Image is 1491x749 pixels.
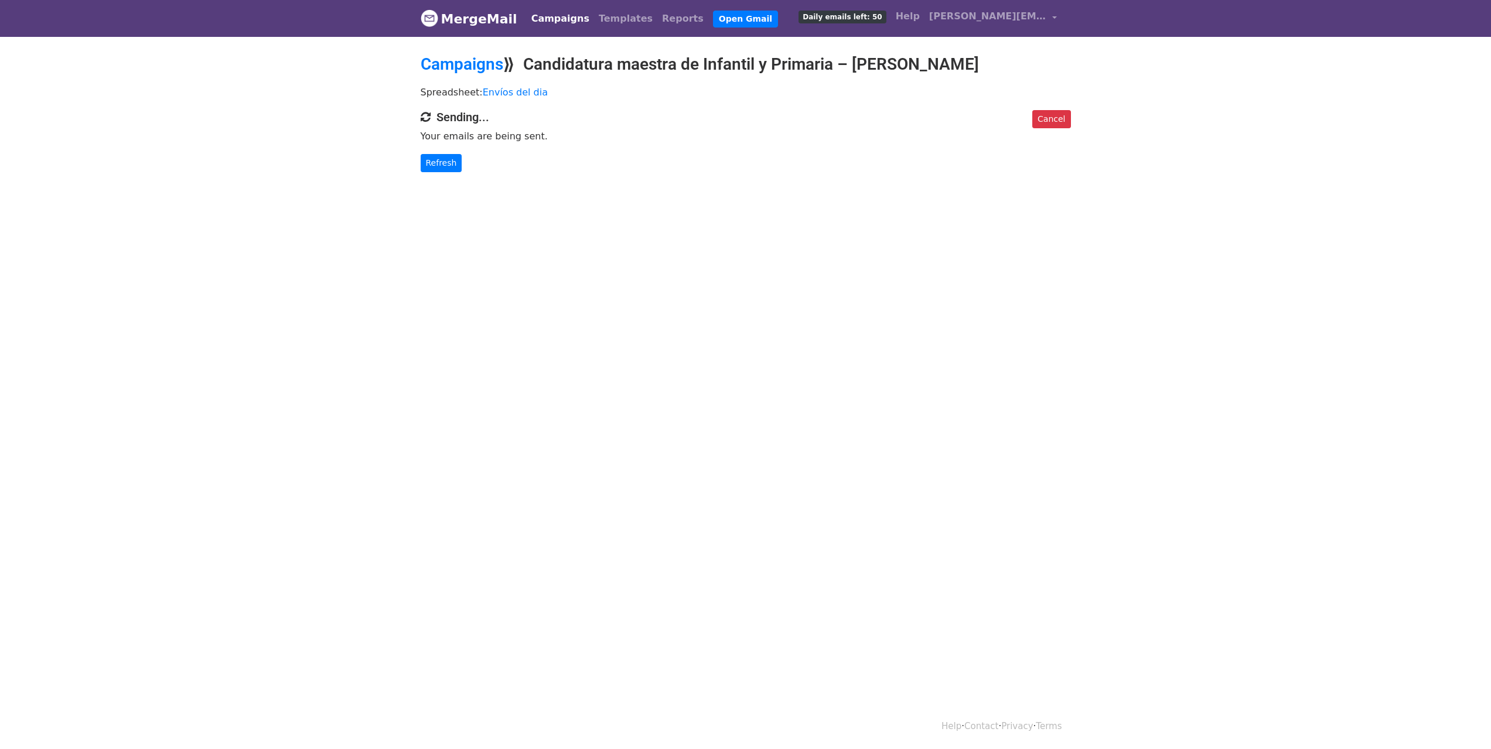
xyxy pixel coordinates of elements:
[891,5,924,28] a: Help
[483,87,548,98] a: Envíos del dia
[421,154,462,172] a: Refresh
[421,110,1071,124] h4: Sending...
[1001,721,1033,731] a: Privacy
[421,9,438,27] img: MergeMail logo
[1036,721,1062,731] a: Terms
[421,86,1071,98] p: Spreadsheet:
[527,7,594,30] a: Campaigns
[794,5,890,28] a: Daily emails left: 50
[1032,110,1070,128] a: Cancel
[713,11,778,28] a: Open Gmail
[941,721,961,731] a: Help
[924,5,1062,32] a: [PERSON_NAME][EMAIL_ADDRESS][PERSON_NAME][DOMAIN_NAME]
[421,54,1071,74] h2: ⟫ Candidatura maestra de Infantil y Primaria – [PERSON_NAME]
[799,11,886,23] span: Daily emails left: 50
[594,7,657,30] a: Templates
[421,6,517,31] a: MergeMail
[964,721,998,731] a: Contact
[421,54,503,74] a: Campaigns
[421,130,1071,142] p: Your emails are being sent.
[657,7,708,30] a: Reports
[929,9,1046,23] span: [PERSON_NAME][EMAIL_ADDRESS][PERSON_NAME][DOMAIN_NAME]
